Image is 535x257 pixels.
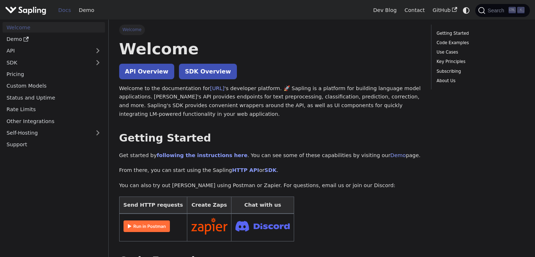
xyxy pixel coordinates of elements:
[3,81,105,91] a: Custom Models
[264,167,276,173] a: SDK
[3,139,105,150] a: Support
[119,132,421,145] h2: Getting Started
[5,5,46,16] img: Sapling.ai
[3,46,91,56] a: API
[91,46,105,56] button: Expand sidebar category 'API'
[119,25,421,35] nav: Breadcrumbs
[75,5,98,16] a: Demo
[119,166,421,175] p: From there, you can start using the Sapling or .
[517,7,524,13] kbd: K
[191,218,227,235] img: Connect in Zapier
[3,104,105,115] a: Rate Limits
[187,197,231,214] th: Create Zaps
[436,49,522,56] a: Use Cases
[157,152,247,158] a: following the instructions here
[119,64,174,79] a: API Overview
[54,5,75,16] a: Docs
[119,151,421,160] p: Get started by . You can see some of these capabilities by visiting our page.
[390,152,406,158] a: Demo
[401,5,429,16] a: Contact
[436,58,522,65] a: Key Principles
[179,64,237,79] a: SDK Overview
[232,167,259,173] a: HTTP API
[436,68,522,75] a: Subscribing
[3,69,105,80] a: Pricing
[369,5,400,16] a: Dev Blog
[3,34,105,45] a: Demo
[3,128,105,138] a: Self-Hosting
[119,197,187,214] th: Send HTTP requests
[461,5,472,16] button: Switch between dark and light mode (currently system mode)
[235,219,290,233] img: Join Discord
[3,116,105,126] a: Other Integrations
[5,5,49,16] a: Sapling.ai
[475,4,530,17] button: Search (Ctrl+K)
[3,57,91,68] a: SDK
[436,77,522,84] a: About Us
[485,8,509,13] span: Search
[231,197,294,214] th: Chat with us
[429,5,461,16] a: GitHub
[3,92,105,103] a: Status and Uptime
[210,85,225,91] a: [URL]
[436,39,522,46] a: Code Examples
[124,220,170,232] img: Run in Postman
[119,39,421,59] h1: Welcome
[119,84,421,119] p: Welcome to the documentation for 's developer platform. 🚀 Sapling is a platform for building lang...
[91,57,105,68] button: Expand sidebar category 'SDK'
[119,25,145,35] span: Welcome
[3,22,105,33] a: Welcome
[119,181,421,190] p: You can also try out [PERSON_NAME] using Postman or Zapier. For questions, email us or join our D...
[436,30,522,37] a: Getting Started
